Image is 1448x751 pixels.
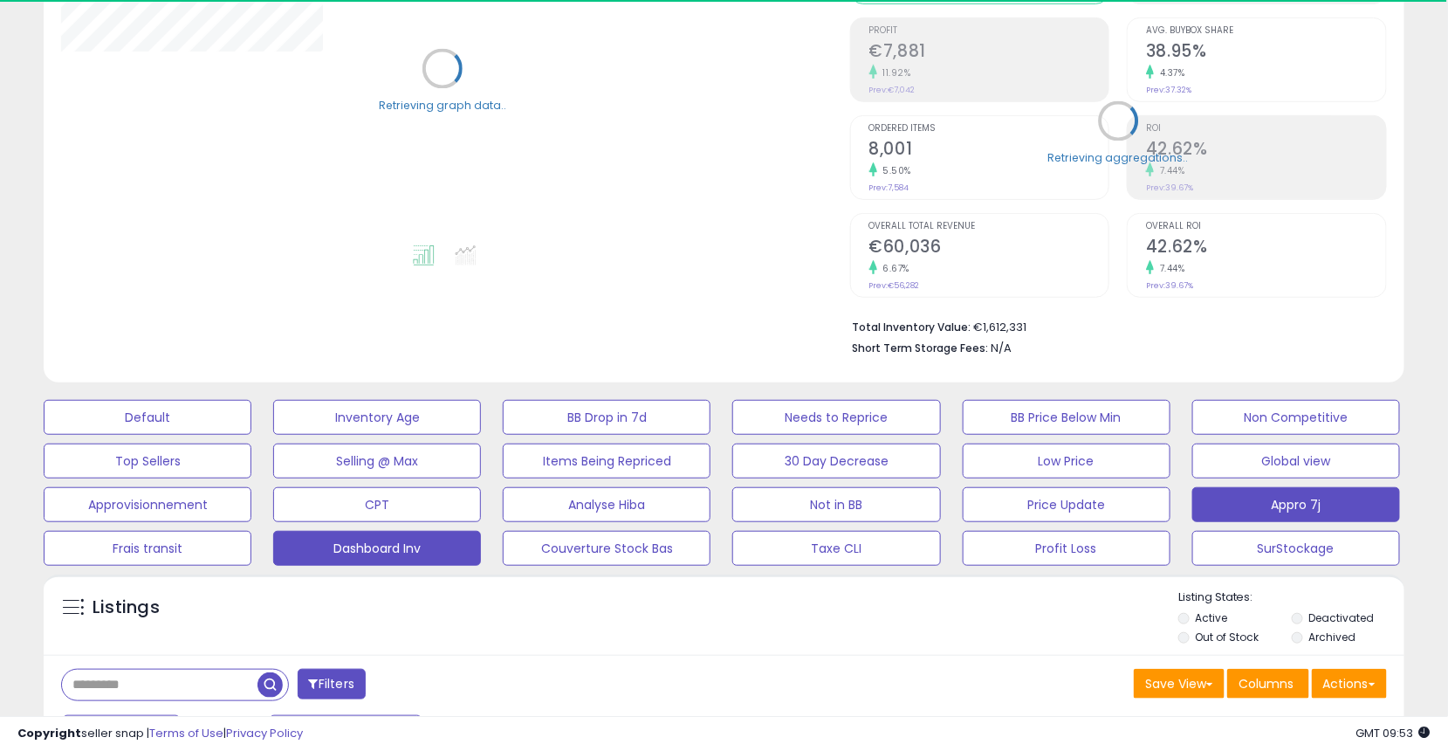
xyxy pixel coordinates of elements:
label: Archived [1308,630,1355,644]
button: Dashboard Inv [273,531,481,566]
button: Top Sellers [44,444,251,479]
button: Items Being Repriced [503,444,710,479]
button: BB Price Below Min [963,400,1170,435]
button: Global view [1192,444,1400,479]
button: Columns [1227,669,1309,699]
p: Listing States: [1178,589,1404,606]
label: Deactivated [1308,610,1374,625]
span: 2025-10-8 09:53 GMT [1356,725,1431,741]
button: Taxe CLI [732,531,940,566]
button: Low Price [963,444,1170,479]
button: SurStockage [1192,531,1400,566]
button: Inventory Age [273,400,481,435]
button: Profit Loss [963,531,1170,566]
button: Non Competitive [1192,400,1400,435]
label: Out of Stock [1195,630,1259,644]
button: Not in BB [732,487,940,522]
button: Actions [1312,669,1387,699]
button: Last 7 Days [63,715,180,745]
button: Price Update [963,487,1170,522]
label: Active [1195,610,1227,625]
button: Default [44,400,251,435]
a: Privacy Policy [226,725,303,741]
strong: Copyright [17,725,81,741]
button: CPT [273,487,481,522]
button: Frais transit [44,531,251,566]
button: Filters [298,669,366,699]
div: Retrieving graph data.. [379,99,506,114]
h5: Listings [93,596,160,620]
button: Selling @ Max [273,444,481,479]
button: Needs to Reprice [732,400,940,435]
button: Analyse Hiba [503,487,710,522]
div: seller snap | | [17,726,303,742]
div: Retrieving aggregations.. [1048,151,1189,167]
button: Save View [1134,669,1225,699]
button: Appro 7j [1192,487,1400,522]
button: BB Drop in 7d [503,400,710,435]
button: Couverture Stock Bas [503,531,710,566]
button: Sep-24 - Sep-30 [270,715,422,745]
button: Approvisionnement [44,487,251,522]
a: Terms of Use [149,725,223,741]
button: 30 Day Decrease [732,444,940,479]
span: Columns [1239,675,1294,692]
